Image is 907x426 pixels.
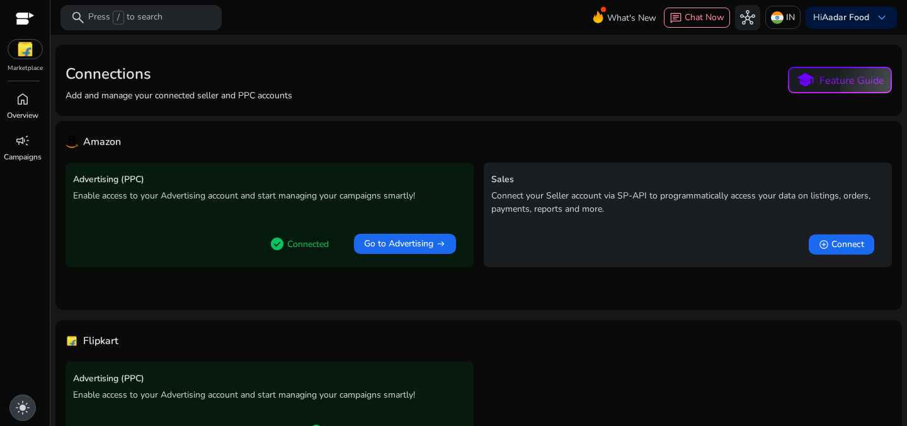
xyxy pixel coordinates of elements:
span: What's New [607,7,656,29]
h5: Sales [491,175,884,185]
img: flipkart.svg [8,40,42,59]
p: Hi [813,13,869,22]
p: Connect your Seller account via SP-API to programmatically access your data on listings, orders, ... [491,189,884,216]
h5: Advertising (PPC) [73,175,466,185]
p: IN [786,6,795,28]
button: schoolFeature Guide [788,67,892,93]
p: Campaigns [4,151,42,163]
span: / [113,11,124,25]
button: chatChat Now [664,8,730,28]
button: Go to Advertisingarrow_right_alt [354,234,456,254]
span: campaign [15,133,30,148]
span: Go to Advertising [364,238,433,250]
h4: Flipkart [83,335,118,347]
p: Marketplace [8,64,43,73]
a: add_circleConnect [799,229,884,260]
h5: Advertising (PPC) [73,374,466,384]
p: Enable access to your Advertising account and start managing your campaigns smartly! [73,388,466,401]
p: Overview [7,110,38,121]
p: Press to search [88,11,163,25]
span: school [796,71,814,89]
b: Aadar Food [822,11,869,23]
button: add_circleConnect [809,234,874,255]
p: Enable access to your Advertising account and start managing your campaigns smartly! [73,189,466,202]
span: light_mode [15,400,30,415]
span: check_circle [270,236,285,251]
h2: Connections [66,65,292,83]
span: home [15,91,30,106]
p: Add and manage your connected seller and PPC accounts [66,89,292,102]
span: arrow_right_alt [436,239,446,249]
a: Go to Advertisingarrow_right_alt [344,229,466,259]
span: chat [670,12,682,25]
p: Feature Guide [819,73,884,88]
span: hub [740,10,755,25]
h4: Amazon [83,136,121,148]
span: search [71,10,86,25]
button: hub [735,5,760,30]
p: Connected [287,238,329,251]
span: keyboard_arrow_down [874,10,889,25]
span: add_circle [819,239,829,250]
span: Chat Now [685,11,724,23]
img: in.svg [771,11,784,24]
span: Connect [831,238,864,251]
